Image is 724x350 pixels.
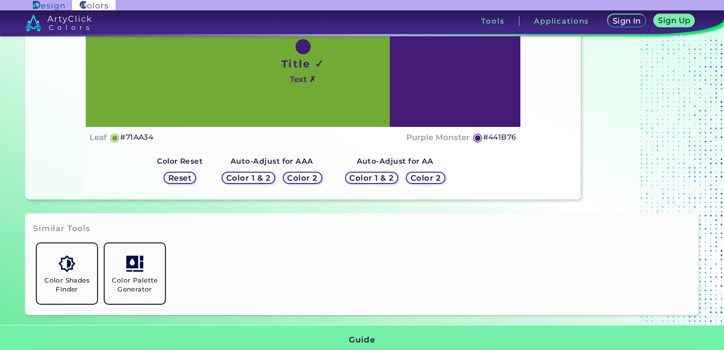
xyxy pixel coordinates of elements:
[614,17,640,25] h5: Sign In
[483,131,517,143] h5: #441B76
[406,131,469,144] h4: Purple Monster
[357,157,434,166] strong: Auto-Adjust for AA
[609,15,644,27] a: Sign In
[33,1,65,10] img: ArtyClick Design logo
[229,174,269,181] h5: Color 1 & 2
[289,174,316,181] h5: Color 2
[352,174,392,181] h5: Color 1 & 2
[108,276,161,294] h5: Color Palette Generator
[281,57,325,71] h1: Title ✓
[110,132,120,143] h5: ◉
[58,255,75,272] img: icon_color_shades.svg
[90,131,107,144] h4: Leaf
[120,131,153,143] h5: #71AA34
[290,73,316,86] h4: Text ✗
[25,14,92,31] img: logo_artyclick_colors_white.svg
[349,334,375,346] h3: Guide
[230,157,313,166] strong: Auto-Adjust for AAA
[660,17,689,24] h5: Sign Up
[33,223,90,234] h3: Similar Tools
[33,240,101,308] a: Color Shades Finder
[41,276,93,294] h5: Color Shades Finder
[157,157,203,166] strong: Color Reset
[101,240,169,308] a: Color Palette Generator
[473,132,483,143] h5: ◉
[656,15,693,27] a: Sign Up
[534,17,589,25] h3: Applications
[169,174,190,181] h5: Reset
[481,17,504,25] h3: Tools
[412,174,439,181] h5: Color 2
[126,255,143,272] img: icon_col_pal_col.svg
